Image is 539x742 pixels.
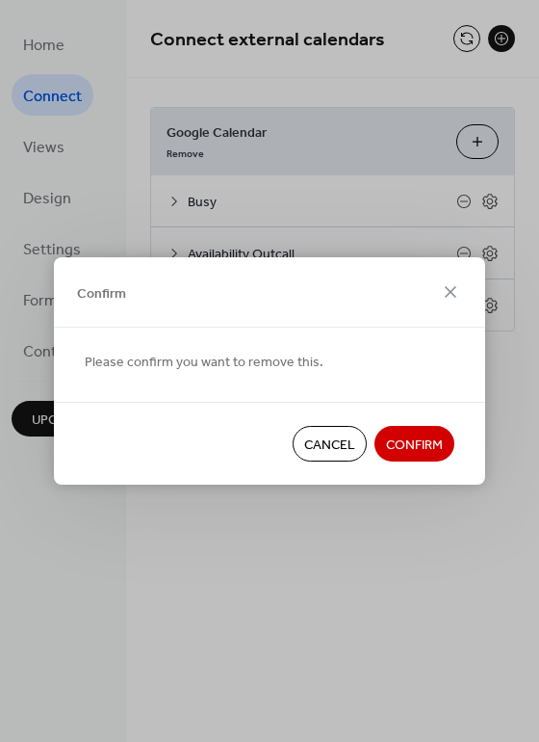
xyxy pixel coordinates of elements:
[386,436,443,456] span: Confirm
[293,426,367,462] button: Cancel
[85,353,323,373] span: Please confirm you want to remove this.
[77,283,126,304] span: Confirm
[374,426,454,462] button: Confirm
[304,436,355,456] span: Cancel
